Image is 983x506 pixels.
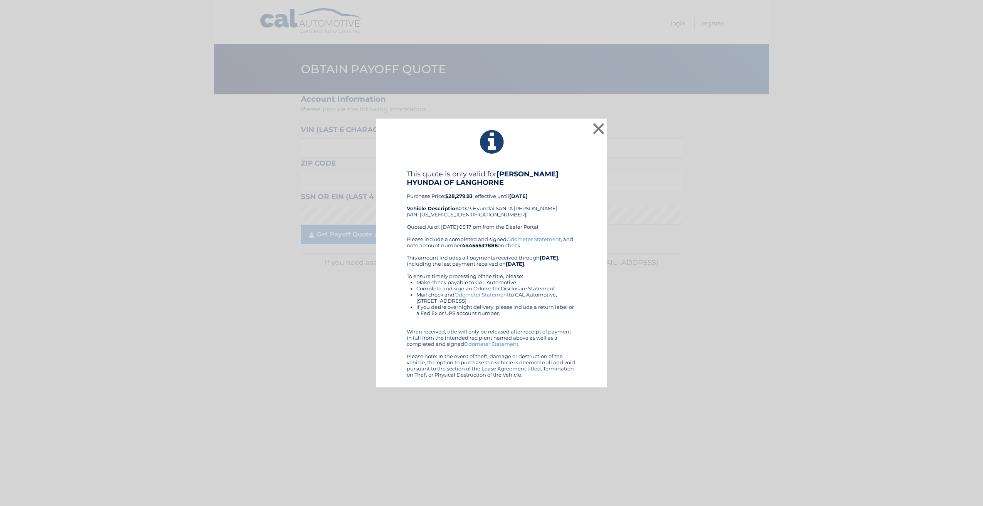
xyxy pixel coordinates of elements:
div: Please include a completed and signed , and note account number on check. This amount includes al... [407,236,576,378]
b: [DATE] [506,261,524,267]
li: If you desire overnight delivery, please include a return label or a Fed Ex or UPS account number. [416,304,576,316]
button: × [591,121,606,136]
b: [DATE] [540,255,558,261]
b: 44455537886 [462,242,498,248]
b: [DATE] [509,193,528,199]
strong: Vehicle Description: [407,205,460,211]
li: Make check payable to CAL Automotive [416,279,576,285]
b: [PERSON_NAME] HYUNDAI OF LANGHORNE [407,170,559,187]
h4: This quote is only valid for [407,170,576,187]
b: $28,279.93 [445,193,473,199]
a: Odometer Statement [464,341,518,347]
li: Mail check and to CAL Automotive, [STREET_ADDRESS] [416,292,576,304]
a: Odometer Statement [455,292,509,298]
li: Complete and sign an Odometer Disclosure Statement [416,285,576,292]
a: Odometer Statement [507,236,561,242]
div: Purchase Price: , effective until 2023 Hyundai SANTA [PERSON_NAME] (VIN: [US_VEHICLE_IDENTIFICATI... [407,170,576,236]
